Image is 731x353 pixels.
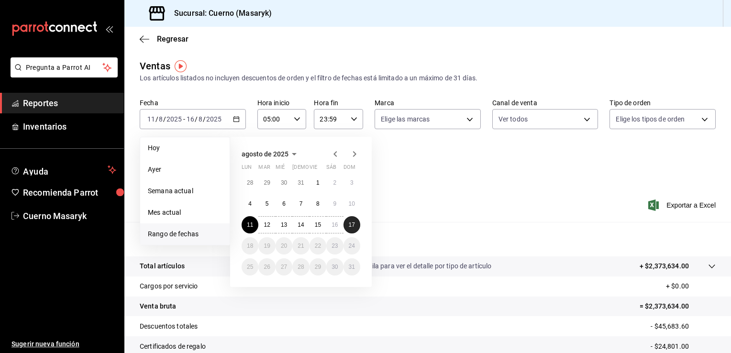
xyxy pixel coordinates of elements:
[292,258,309,276] button: 28 de agosto de 2025
[343,195,360,212] button: 10 de agosto de 2025
[23,186,116,199] span: Recomienda Parrot
[186,115,195,123] input: --
[247,179,253,186] abbr: 28 de julio de 2025
[381,114,430,124] span: Elige las marcas
[203,115,206,123] span: /
[158,115,163,123] input: --
[310,216,326,233] button: 15 de agosto de 2025
[258,174,275,191] button: 29 de julio de 2025
[264,179,270,186] abbr: 29 de julio de 2025
[264,264,270,270] abbr: 26 de agosto de 2025
[343,237,360,254] button: 24 de agosto de 2025
[282,200,286,207] abbr: 6 de agosto de 2025
[264,243,270,249] abbr: 19 de agosto de 2025
[292,216,309,233] button: 14 de agosto de 2025
[140,301,176,311] p: Venta bruta
[310,195,326,212] button: 8 de agosto de 2025
[166,115,182,123] input: ----
[26,63,103,73] span: Pregunta a Parrot AI
[140,321,198,331] p: Descuentos totales
[650,199,716,211] span: Exportar a Excel
[163,115,166,123] span: /
[11,339,116,349] span: Sugerir nueva función
[175,60,187,72] button: Tooltip marker
[316,179,320,186] abbr: 1 de agosto de 2025
[148,165,222,175] span: Ayer
[242,174,258,191] button: 28 de julio de 2025
[105,25,113,33] button: open_drawer_menu
[292,174,309,191] button: 31 de julio de 2025
[183,115,185,123] span: -
[332,264,338,270] abbr: 30 de agosto de 2025
[276,174,292,191] button: 30 de julio de 2025
[148,229,222,239] span: Rango de fechas
[281,179,287,186] abbr: 30 de julio de 2025
[198,115,203,123] input: --
[326,237,343,254] button: 23 de agosto de 2025
[242,150,288,158] span: agosto de 2025
[616,114,685,124] span: Elige los tipos de orden
[242,148,300,160] button: agosto de 2025
[298,221,304,228] abbr: 14 de agosto de 2025
[140,34,188,44] button: Regresar
[315,221,321,228] abbr: 15 de agosto de 2025
[326,195,343,212] button: 9 de agosto de 2025
[166,8,272,19] h3: Sucursal: Cuerno (Masaryk)
[276,216,292,233] button: 13 de agosto de 2025
[242,237,258,254] button: 18 de agosto de 2025
[248,200,252,207] abbr: 4 de agosto de 2025
[281,243,287,249] abbr: 20 de agosto de 2025
[276,258,292,276] button: 27 de agosto de 2025
[23,210,116,222] span: Cuerno Masaryk
[609,99,716,106] label: Tipo de orden
[666,281,716,291] p: + $0.00
[140,261,185,271] p: Total artículos
[333,179,336,186] abbr: 2 de agosto de 2025
[23,97,116,110] span: Reportes
[148,186,222,196] span: Semana actual
[140,281,198,291] p: Cargos por servicio
[23,164,104,176] span: Ayuda
[258,258,275,276] button: 26 de agosto de 2025
[155,115,158,123] span: /
[23,120,116,133] span: Inventarios
[298,179,304,186] abbr: 31 de julio de 2025
[257,99,307,106] label: Hora inicio
[492,99,598,106] label: Canal de venta
[140,59,170,73] div: Ventas
[310,164,317,174] abbr: viernes
[11,57,118,77] button: Pregunta a Parrot AI
[140,342,206,352] p: Certificados de regalo
[343,174,360,191] button: 3 de agosto de 2025
[375,99,481,106] label: Marca
[140,99,246,106] label: Fecha
[310,237,326,254] button: 22 de agosto de 2025
[326,174,343,191] button: 2 de agosto de 2025
[292,164,349,174] abbr: jueves
[195,115,198,123] span: /
[258,195,275,212] button: 5 de agosto de 2025
[242,216,258,233] button: 11 de agosto de 2025
[343,164,355,174] abbr: domingo
[206,115,222,123] input: ----
[326,216,343,233] button: 16 de agosto de 2025
[292,237,309,254] button: 21 de agosto de 2025
[349,243,355,249] abbr: 24 de agosto de 2025
[264,221,270,228] abbr: 12 de agosto de 2025
[333,200,336,207] abbr: 9 de agosto de 2025
[281,221,287,228] abbr: 13 de agosto de 2025
[292,195,309,212] button: 7 de agosto de 2025
[298,243,304,249] abbr: 21 de agosto de 2025
[276,237,292,254] button: 20 de agosto de 2025
[247,243,253,249] abbr: 18 de agosto de 2025
[247,264,253,270] abbr: 25 de agosto de 2025
[350,179,354,186] abbr: 3 de agosto de 2025
[310,258,326,276] button: 29 de agosto de 2025
[315,264,321,270] abbr: 29 de agosto de 2025
[157,34,188,44] span: Regresar
[140,73,716,83] div: Los artículos listados no incluyen descuentos de orden y el filtro de fechas está limitado a un m...
[258,237,275,254] button: 19 de agosto de 2025
[326,258,343,276] button: 30 de agosto de 2025
[247,221,253,228] abbr: 11 de agosto de 2025
[640,261,689,271] p: + $2,373,634.00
